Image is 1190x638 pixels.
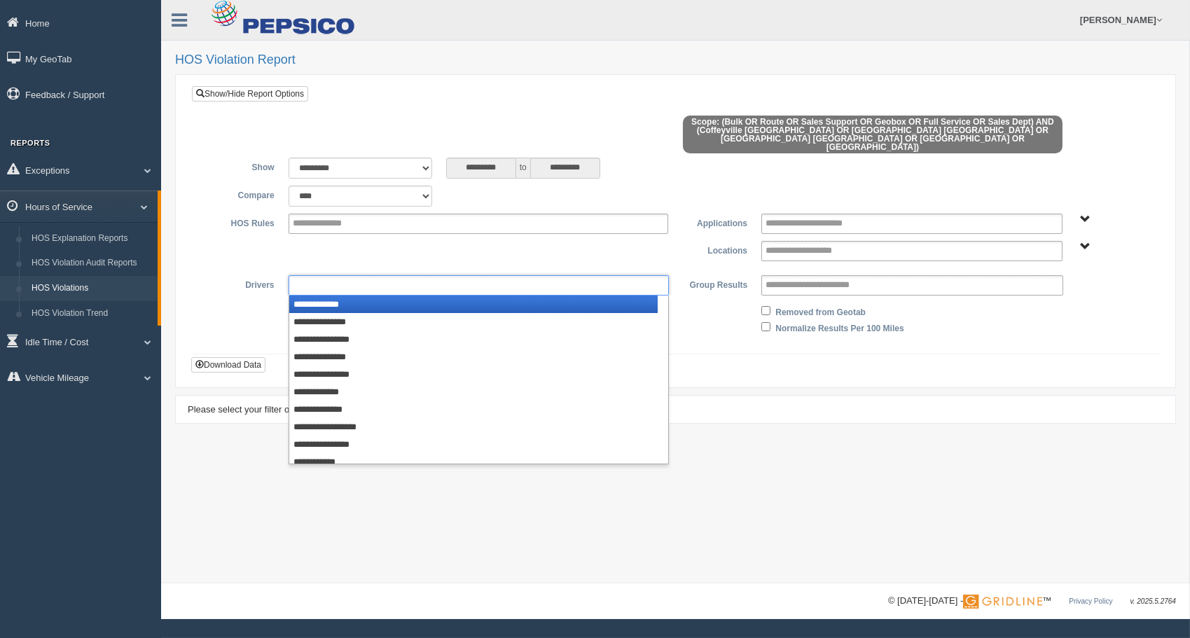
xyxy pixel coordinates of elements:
[202,275,282,292] label: Drivers
[963,595,1042,609] img: Gridline
[25,226,158,251] a: HOS Explanation Reports
[1130,597,1176,605] span: v. 2025.5.2764
[775,303,866,319] label: Removed from Geotab
[25,276,158,301] a: HOS Violations
[775,319,904,335] label: Normalize Results Per 100 Miles
[888,594,1176,609] div: © [DATE]-[DATE] - ™
[191,357,265,373] button: Download Data
[676,275,755,292] label: Group Results
[192,86,308,102] a: Show/Hide Report Options
[188,404,518,415] span: Please select your filter options above and click "Apply Filters" to view your report.
[25,301,158,326] a: HOS Violation Trend
[683,116,1063,153] span: Scope: (Bulk OR Route OR Sales Support OR Geobox OR Full Service OR Sales Dept) AND (Coffeyville ...
[202,158,282,174] label: Show
[1069,597,1112,605] a: Privacy Policy
[202,186,282,202] label: Compare
[516,158,530,179] span: to
[202,214,282,230] label: HOS Rules
[675,214,754,230] label: Applications
[175,53,1176,67] h2: HOS Violation Report
[676,241,755,258] label: Locations
[25,251,158,276] a: HOS Violation Audit Reports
